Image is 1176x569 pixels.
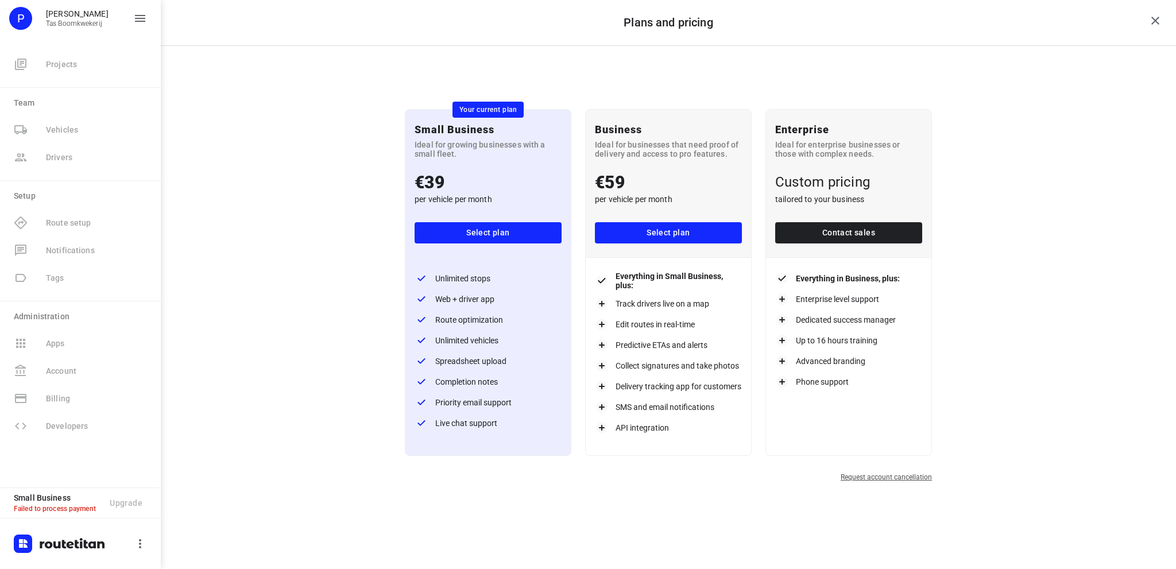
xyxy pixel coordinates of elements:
[775,292,922,306] li: Enterprise level support
[604,226,733,240] span: Select plan
[595,421,742,435] li: API integration
[841,473,932,481] a: Request account cancellation
[595,380,742,393] li: Delivery tracking app for customers
[415,354,562,368] li: Spreadsheet upload
[775,140,922,158] p: Ideal for enterprise businesses or those with complex needs.
[775,222,922,243] a: Contact sales
[415,172,562,192] p: €39
[595,140,742,158] p: Ideal for businesses that need proof of delivery and access to pro features.
[415,396,562,409] li: Priority email support
[14,493,100,502] p: Small Business
[14,311,152,323] p: Administration
[616,272,742,290] b: Everything in Small Business, plus:
[775,195,922,204] p: tailored to your business
[9,330,152,357] span: Available only on our Business plan
[775,313,922,327] li: Dedicated success manager
[595,123,742,136] p: Business
[775,123,922,136] p: Enterprise
[14,505,96,513] span: Failed to process payment
[14,190,152,202] p: Setup
[624,16,713,29] h6: Plans and pricing
[415,313,562,327] li: Route optimization
[415,140,562,158] p: Ideal for growing businesses with a small fleet.
[415,272,562,285] li: Unlimited stops
[9,237,152,264] span: Available only on our Business plan
[46,20,109,28] p: Tas Boomkwekerij
[424,226,552,240] span: Select plan
[775,334,922,347] li: Up to 16 hours training
[415,334,562,347] li: Unlimited vehicles
[415,222,562,243] button: Select plan
[595,297,742,311] li: Track drivers live on a map
[595,338,742,352] li: Predictive ETAs and alerts
[415,416,562,430] li: Live chat support
[595,195,742,204] p: per vehicle per month
[595,359,742,373] li: Collect signatures and take photos
[415,195,562,204] p: per vehicle per month
[775,375,922,389] li: Phone support
[452,106,524,114] span: Your current plan
[796,274,900,283] b: Everything in Business, plus:
[46,9,109,18] p: Peter Tas
[775,354,922,368] li: Advanced branding
[415,123,562,136] p: Small Business
[595,222,742,243] button: Select plan
[595,172,742,192] p: €59
[784,226,913,240] span: Contact sales
[9,264,152,292] span: Available only on our Business plan
[1144,9,1167,32] button: close
[9,7,32,30] div: P
[595,318,742,331] li: Edit routes in real-time
[415,292,562,306] li: Web + driver app
[415,375,562,389] li: Completion notes
[775,172,922,192] p: Custom pricing
[14,97,152,109] p: Team
[595,400,742,414] li: SMS and email notifications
